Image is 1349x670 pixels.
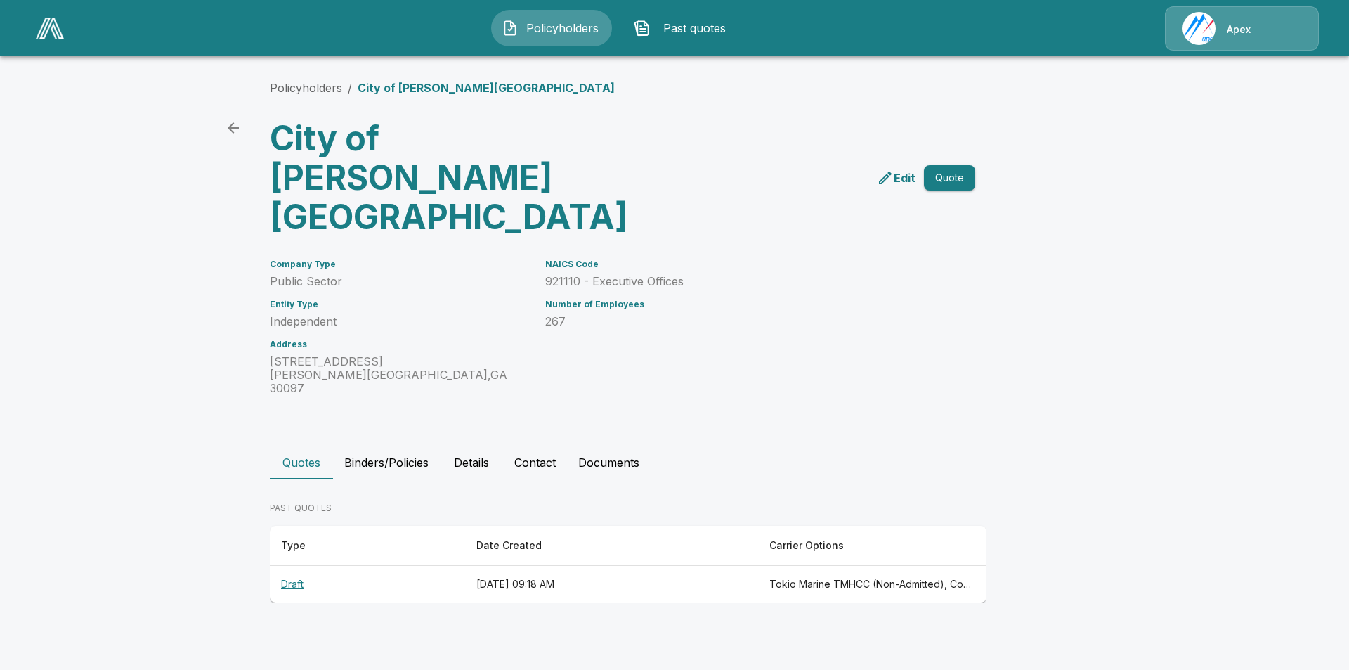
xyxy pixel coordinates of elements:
img: AA Logo [36,18,64,39]
a: Policyholders [270,81,342,95]
button: Quote [924,165,975,191]
p: Independent [270,315,528,328]
nav: breadcrumb [270,79,615,96]
a: back [219,114,247,142]
th: Carrier Options [758,526,986,566]
button: Policyholders IconPolicyholders [491,10,612,46]
button: Binders/Policies [333,446,440,479]
button: Past quotes IconPast quotes [623,10,744,46]
button: Quotes [270,446,333,479]
h6: Company Type [270,259,528,269]
button: Contact [503,446,567,479]
th: [DATE] 09:18 AM [465,566,758,603]
h3: City of [PERSON_NAME][GEOGRAPHIC_DATA] [270,119,617,237]
button: Details [440,446,503,479]
a: edit [874,167,918,189]
h6: NAICS Code [545,259,941,269]
th: Type [270,526,465,566]
p: [STREET_ADDRESS] [PERSON_NAME][GEOGRAPHIC_DATA] , GA 30097 [270,355,528,395]
button: Documents [567,446,651,479]
span: Past quotes [656,20,734,37]
th: Date Created [465,526,758,566]
th: Tokio Marine TMHCC (Non-Admitted), Cowbell (Admitted), Cowbell (Non-Admitted), Coalition (Admitte... [758,566,986,603]
p: Edit [894,169,915,186]
span: Policyholders [524,20,601,37]
table: responsive table [270,526,986,603]
h6: Number of Employees [545,299,941,309]
img: Past quotes Icon [634,20,651,37]
img: Policyholders Icon [502,20,519,37]
h6: Address [270,340,528,349]
li: / [348,79,352,96]
p: City of [PERSON_NAME][GEOGRAPHIC_DATA] [358,79,615,96]
p: PAST QUOTES [270,502,986,515]
p: 267 [545,315,941,328]
p: 921110 - Executive Offices [545,275,941,288]
h6: Entity Type [270,299,528,309]
div: policyholder tabs [270,446,1079,479]
th: Draft [270,566,465,603]
p: Public Sector [270,275,528,288]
